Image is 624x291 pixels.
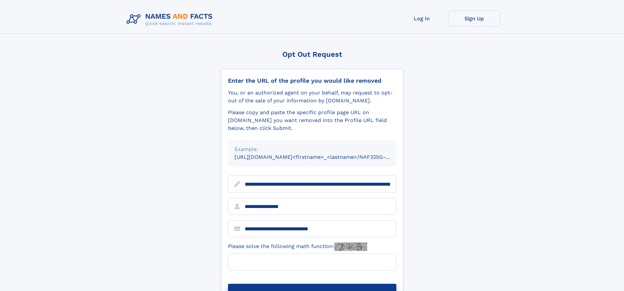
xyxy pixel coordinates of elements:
a: Log In [396,10,448,27]
a: Sign Up [448,10,501,27]
img: Logo Names and Facts [124,10,218,28]
div: You, or an authorized agent on your behalf, may request to opt-out of the sale of your informatio... [228,89,396,105]
div: Opt Out Request [221,50,403,58]
div: Please copy and paste the specific profile page URL on [DOMAIN_NAME] you want removed into the Pr... [228,109,396,132]
small: [URL][DOMAIN_NAME]<firstname>_<lastname>/NAF325G-xxxxxxxx [235,154,409,160]
div: Enter the URL of the profile you would like removed [228,77,396,84]
label: Please solve the following math function: [228,242,367,251]
div: Example: [235,145,390,153]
